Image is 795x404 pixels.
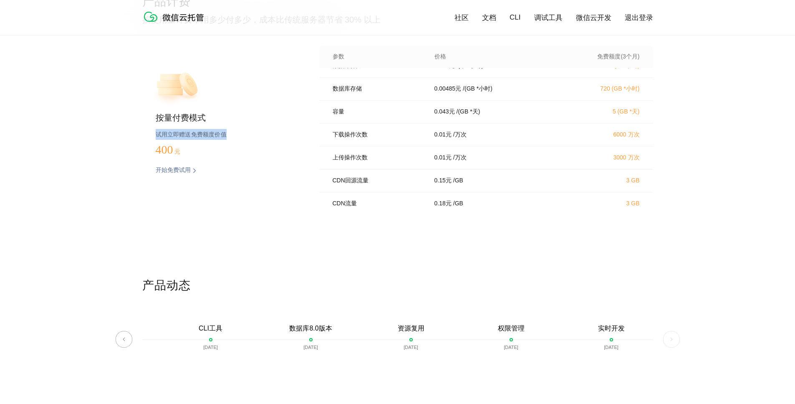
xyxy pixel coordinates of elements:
p: 容量 [333,108,423,116]
p: CLI工具 [199,324,222,333]
a: CLI [510,13,520,22]
a: 文档 [482,13,496,23]
p: 产品动态 [142,278,653,294]
a: 调试工具 [534,13,563,23]
span: 元 [174,149,180,155]
p: 0.18 元 [434,200,452,207]
img: 微信云托管 [142,8,209,25]
p: 试用立即赠送免费额度价值 [156,129,293,140]
p: 下载操作次数 [333,131,423,139]
p: 6000 万次 [566,131,640,139]
p: 实时开发 [598,324,625,333]
p: 数据库8.0版本 [289,324,332,333]
p: [DATE] [303,345,318,350]
a: 微信云托管 [142,19,209,26]
p: 3000 万次 [566,154,640,162]
p: [DATE] [604,345,618,350]
p: 权限管理 [498,324,525,333]
p: 开始免费试用 [156,167,191,175]
p: / (GB *小时) [463,85,492,93]
a: 退出登录 [625,13,653,23]
p: [DATE] [404,345,418,350]
p: CDN回源流量 [333,177,423,184]
p: 400 [156,143,197,157]
p: 上传操作次数 [333,154,423,162]
p: 720 (GB *小时) [566,85,640,93]
p: 免费额度(3个月) [566,53,640,61]
p: 5 (GB *天) [566,108,640,116]
p: [DATE] [504,345,518,350]
p: 数据库存储 [333,85,423,93]
p: / 万次 [453,131,467,139]
p: [DATE] [203,345,218,350]
p: 0.043 元 [434,108,455,116]
p: 参数 [333,53,423,61]
p: 资源复用 [398,324,424,333]
p: / GB [453,200,463,207]
p: 价格 [434,53,446,61]
p: / 万次 [453,154,467,162]
p: / GB [453,177,463,184]
p: 3 GB [566,200,640,207]
p: / (GB *天) [457,108,480,116]
p: 0.01 元 [434,154,452,162]
p: 按量付费模式 [156,112,293,124]
p: 0.01 元 [434,131,452,139]
p: 0.15 元 [434,177,452,184]
p: 0.00485 元 [434,85,462,93]
a: 社区 [454,13,469,23]
p: CDN流量 [333,200,423,207]
a: 微信云开发 [576,13,611,23]
p: 3 GB [566,177,640,184]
